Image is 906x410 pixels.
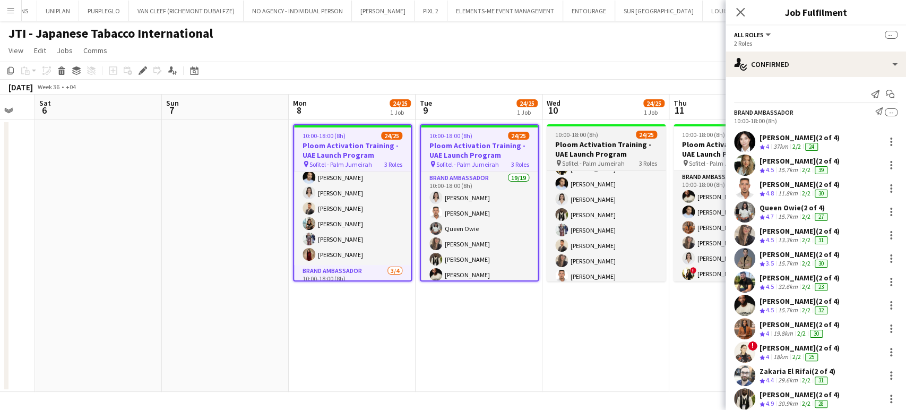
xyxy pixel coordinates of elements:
[511,160,529,168] span: 3 Roles
[766,212,774,220] span: 4.7
[805,143,818,151] div: 24
[244,1,352,21] button: NO AGENCY - INDIVIDUAL PERSON
[4,44,28,57] a: View
[615,1,703,21] button: SUR [GEOGRAPHIC_DATA]
[682,131,725,139] span: 10:00-18:00 (8h)
[66,83,76,91] div: +04
[776,212,800,221] div: 15.7km
[734,117,898,125] div: 10:00-18:00 (8h)
[815,400,827,408] div: 28
[776,166,800,175] div: 15.7km
[726,52,906,77] div: Confirmed
[390,99,411,107] span: 24/25
[545,104,560,116] span: 10
[766,189,774,197] span: 4.8
[703,1,764,21] button: LOUIS VUITTON
[547,98,560,108] span: Wed
[748,341,757,351] span: !
[776,236,800,245] div: 13.3km
[294,265,411,347] app-card-role: Brand Ambassador3/410:00-18:00 (8h)
[885,108,898,116] span: --
[766,142,769,150] span: 4
[309,160,372,168] span: Sofitel - Palm Jumeirah
[672,104,687,116] span: 11
[797,329,806,337] app-skills-label: 2/2
[8,82,33,92] div: [DATE]
[508,132,529,140] span: 24/25
[802,376,810,384] app-skills-label: 2/2
[802,306,810,314] app-skills-label: 2/2
[166,98,179,108] span: Sun
[35,83,62,91] span: Week 36
[802,259,810,267] app-skills-label: 2/2
[771,142,790,151] div: 37km
[420,98,432,108] span: Tue
[415,1,447,21] button: PIXL 2
[776,399,800,408] div: 30.9km
[165,104,179,116] span: 7
[352,1,415,21] button: [PERSON_NAME]
[776,259,800,268] div: 15.7km
[760,390,840,399] div: [PERSON_NAME] (2 of 4)
[734,31,764,39] span: All roles
[674,98,687,108] span: Thu
[802,399,810,407] app-skills-label: 2/2
[547,124,666,281] app-job-card: 10:00-18:00 (8h)24/25Ploom Activation Training - UAE Launch Program Sofitel - Palm Jumeirah3 Role...
[734,39,898,47] div: 2 Roles
[815,283,827,291] div: 23
[37,1,79,21] button: UNIPLAN
[8,25,213,41] h1: JTI - Japanese Tabacco International
[53,44,77,57] a: Jobs
[303,132,346,140] span: 10:00-18:00 (8h)
[766,399,774,407] span: 4.9
[57,46,73,55] span: Jobs
[690,267,696,274] span: !
[776,306,800,315] div: 15.7km
[766,306,774,314] span: 4.5
[8,46,23,55] span: View
[447,1,563,21] button: ELEMENTS-ME EVENT MANAGEMENT
[381,132,402,140] span: 24/25
[639,159,657,167] span: 3 Roles
[555,131,598,139] span: 10:00-18:00 (8h)
[760,273,840,283] div: [PERSON_NAME] (2 of 4)
[802,189,810,197] app-skills-label: 2/2
[34,46,46,55] span: Edit
[760,156,840,166] div: [PERSON_NAME] (2 of 4)
[421,141,538,160] h3: Ploom Activation Training - UAE Launch Program
[805,353,818,361] div: 25
[674,140,792,159] h3: Ploom Activation Training - UAE Launch Program
[420,124,539,281] div: 10:00-18:00 (8h)24/25Ploom Activation Training - UAE Launch Program Sofitel - Palm Jumeirah3 Role...
[815,166,827,174] div: 39
[766,283,774,291] span: 4.5
[129,1,244,21] button: VAN CLEEF (RICHEMONT DUBAI FZE)
[792,142,801,150] app-skills-label: 2/2
[766,353,769,361] span: 4
[418,104,432,116] span: 9
[815,213,827,221] div: 27
[815,260,827,268] div: 30
[517,108,537,116] div: 1 Job
[760,180,840,189] div: [PERSON_NAME] (2 of 4)
[79,1,129,21] button: PURPLEGLO
[516,99,538,107] span: 24/25
[760,203,830,212] div: Queen Owie (2 of 4)
[689,159,752,167] span: Sofitel - Palm Jumeirah
[636,131,657,139] span: 24/25
[760,343,840,353] div: [PERSON_NAME] (2 of 4)
[83,46,107,55] span: Comms
[815,377,827,385] div: 31
[766,166,774,174] span: 4.5
[643,99,665,107] span: 24/25
[760,250,840,259] div: [PERSON_NAME] (2 of 4)
[563,1,615,21] button: ENTOURAGE
[776,376,800,385] div: 29.6km
[294,141,411,160] h3: Ploom Activation Training - UAE Launch Program
[39,98,51,108] span: Sat
[815,306,827,314] div: 32
[766,259,774,267] span: 3.5
[674,124,792,281] app-job-card: 10:00-18:00 (8h)24/25Ploom Activation Training - UAE Launch Program Sofitel - Palm Jumeirah3 Role...
[384,160,402,168] span: 3 Roles
[760,296,840,306] div: [PERSON_NAME] (2 of 4)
